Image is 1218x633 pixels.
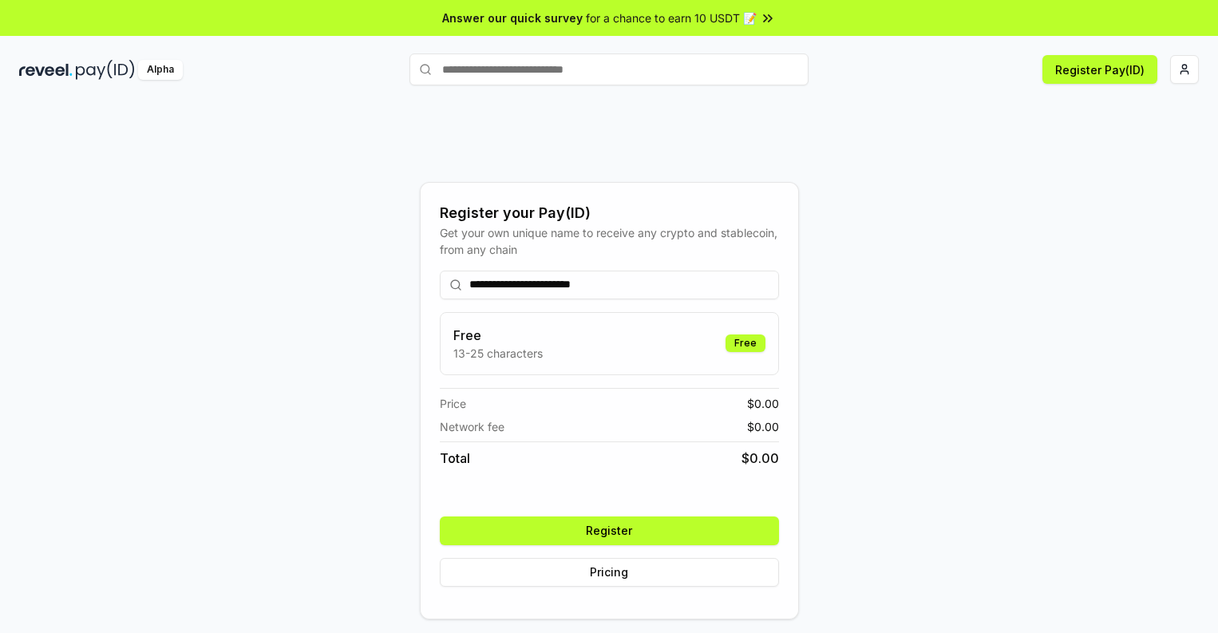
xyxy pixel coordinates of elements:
[440,224,779,258] div: Get your own unique name to receive any crypto and stablecoin, from any chain
[19,60,73,80] img: reveel_dark
[726,334,765,352] div: Free
[440,449,470,468] span: Total
[1042,55,1157,84] button: Register Pay(ID)
[747,395,779,412] span: $ 0.00
[440,202,779,224] div: Register your Pay(ID)
[741,449,779,468] span: $ 0.00
[442,10,583,26] span: Answer our quick survey
[76,60,135,80] img: pay_id
[453,345,543,362] p: 13-25 characters
[747,418,779,435] span: $ 0.00
[586,10,757,26] span: for a chance to earn 10 USDT 📝
[138,60,183,80] div: Alpha
[440,418,504,435] span: Network fee
[440,558,779,587] button: Pricing
[440,395,466,412] span: Price
[453,326,543,345] h3: Free
[440,516,779,545] button: Register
